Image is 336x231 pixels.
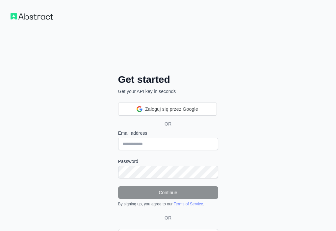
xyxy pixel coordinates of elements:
[118,158,218,165] label: Password
[159,121,177,127] span: OR
[118,130,218,136] label: Email address
[162,215,174,221] span: OR
[118,186,218,199] button: Continue
[118,103,217,116] div: Zaloguj się przez Google
[11,13,53,20] img: Workflow
[145,106,198,113] span: Zaloguj się przez Google
[118,74,218,85] h2: Get started
[174,202,203,206] a: Terms of Service
[118,88,218,95] p: Get your API key in seconds
[118,201,218,207] div: By signing up, you agree to our .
